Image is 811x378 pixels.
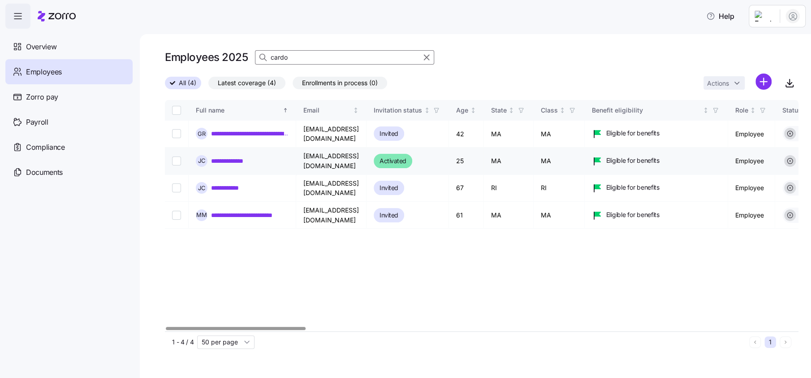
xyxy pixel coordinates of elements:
[5,109,133,135] a: Payroll
[703,107,709,113] div: Not sorted
[255,50,434,65] input: Search Employees
[26,66,62,78] span: Employees
[780,336,791,348] button: Next page
[198,185,206,191] span: J C
[5,160,133,185] a: Documents
[353,107,359,113] div: Not sorted
[179,77,196,89] span: All (4)
[484,175,534,202] td: RI
[367,100,449,121] th: Invitation statusNot sorted
[380,156,406,166] span: Activated
[606,129,660,138] span: Eligible for benefits
[449,175,484,202] td: 67
[296,175,367,202] td: [EMAIL_ADDRESS][DOMAIN_NAME]
[172,183,181,192] input: Select record 3
[172,156,181,165] input: Select record 2
[26,41,56,52] span: Overview
[172,129,181,138] input: Select record 1
[728,121,775,148] td: Employee
[172,211,181,220] input: Select record 4
[282,107,289,113] div: Sorted ascending
[5,84,133,109] a: Zorro pay
[755,74,772,90] svg: add icon
[303,105,351,115] div: Email
[5,135,133,160] a: Compliance
[484,121,534,148] td: MA
[5,59,133,84] a: Employees
[198,131,206,137] span: G R
[606,210,660,219] span: Eligible for benefits
[750,107,756,113] div: Not sorted
[196,105,281,115] div: Full name
[172,338,194,347] span: 1 - 4 / 4
[26,142,65,153] span: Compliance
[302,77,378,89] span: Enrollments in process (0)
[380,128,398,139] span: Invited
[449,121,484,148] td: 42
[534,202,585,229] td: MA
[534,148,585,174] td: MA
[541,105,558,115] div: Class
[534,121,585,148] td: MA
[449,148,484,174] td: 25
[5,34,133,59] a: Overview
[559,107,565,113] div: Not sorted
[484,202,534,229] td: MA
[585,100,728,121] th: Benefit eligibilityNot sorted
[534,100,585,121] th: ClassNot sorted
[449,100,484,121] th: AgeNot sorted
[449,202,484,229] td: 61
[470,107,476,113] div: Not sorted
[484,148,534,174] td: MA
[728,148,775,174] td: Employee
[374,105,422,115] div: Invitation status
[380,210,398,221] span: Invited
[755,11,772,22] img: Employer logo
[706,11,734,22] span: Help
[424,107,430,113] div: Not sorted
[198,158,206,164] span: J C
[728,175,775,202] td: Employee
[764,336,776,348] button: 1
[735,105,748,115] div: Role
[456,105,468,115] div: Age
[508,107,514,113] div: Not sorted
[534,175,585,202] td: RI
[172,106,181,115] input: Select all records
[218,77,276,89] span: Latest coverage (4)
[380,182,398,193] span: Invited
[749,336,761,348] button: Previous page
[707,80,729,87] span: Actions
[296,100,367,121] th: EmailNot sorted
[26,167,63,178] span: Documents
[728,202,775,229] td: Employee
[296,148,367,174] td: [EMAIL_ADDRESS][DOMAIN_NAME]
[606,183,660,192] span: Eligible for benefits
[484,100,534,121] th: StateNot sorted
[196,212,207,218] span: M M
[592,105,701,115] div: Benefit eligibility
[26,117,48,128] span: Payroll
[26,91,58,103] span: Zorro pay
[606,156,660,165] span: Eligible for benefits
[703,76,745,90] button: Actions
[296,202,367,229] td: [EMAIL_ADDRESS][DOMAIN_NAME]
[491,105,507,115] div: State
[296,121,367,148] td: [EMAIL_ADDRESS][DOMAIN_NAME]
[165,50,248,64] h1: Employees 2025
[699,7,742,25] button: Help
[728,100,775,121] th: RoleNot sorted
[189,100,296,121] th: Full nameSorted ascending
